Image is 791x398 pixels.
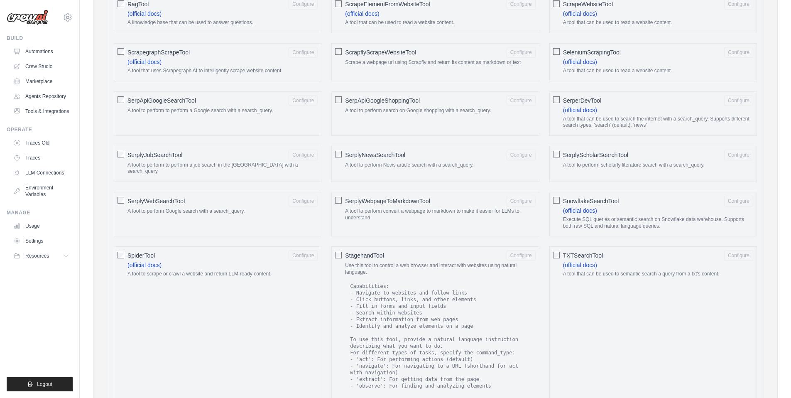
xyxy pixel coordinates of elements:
a: Crew Studio [10,60,73,73]
button: SerplyWebpageToMarkdownTool A tool to perform convert a webpage to markdown to make it easier for... [507,196,536,206]
button: SerpApiGoogleSearchTool A tool to perform to perform a Google search with a search_query. [289,95,318,106]
a: (official docs) [563,207,597,214]
span: Resources [25,253,49,259]
p: Execute SQL queries or semantic search on Snowflake data warehouse. Supports both raw SQL and nat... [563,216,753,229]
p: Use this tool to control a web browser and interact with websites using natural language. [345,263,535,275]
button: SnowflakeSearchTool (official docs) Execute SQL queries or semantic search on Snowflake data ware... [724,196,753,206]
button: SerplyScholarSearchTool A tool to perform scholarly literature search with a search_query. [724,150,753,160]
p: A tool to perform convert a webpage to markdown to make it easier for LLMs to understand [345,208,535,221]
div: Operate [7,126,73,133]
a: (official docs) [127,10,162,17]
p: A tool to perform scholarly literature search with a search_query. [563,162,753,169]
a: Traces Old [10,136,73,150]
span: SerplyWebSearchTool [127,197,185,205]
button: Resources [10,249,73,263]
p: A tool that uses Scrapegraph AI to intelligently scrape website content. [127,68,318,74]
span: SpiderTool [127,251,155,260]
p: A tool that can be used to semantic search a query from a txt's content. [563,271,753,278]
p: A tool that can be used to read a website content. [345,20,535,26]
p: A tool to perform search on Google shopping with a search_query. [345,108,535,114]
a: (official docs) [563,10,597,17]
a: Agents Repository [10,90,73,103]
p: A tool to perform Google search with a search_query. [127,208,318,215]
a: (official docs) [345,10,379,17]
p: A tool that can be used to search the internet with a search_query. Supports different search typ... [563,116,753,129]
p: A knowledge base that can be used to answer questions. [127,20,318,26]
p: A tool that can be used to read a website content. [563,20,753,26]
p: Scrape a webpage url using Scrapfly and return its content as markdown or text [345,59,535,66]
button: SerplyJobSearchTool A tool to perform to perform a job search in the [GEOGRAPHIC_DATA] with a sea... [289,150,318,160]
span: StagehandTool [345,251,384,260]
button: StagehandTool Use this tool to control a web browser and interact with websites using natural lan... [507,250,536,261]
a: Settings [10,234,73,248]
a: (official docs) [127,262,162,268]
span: ScrapegraphScrapeTool [127,48,190,57]
span: SerperDevTool [563,96,602,105]
a: Usage [10,219,73,233]
span: SerplyNewsSearchTool [345,151,405,159]
a: Environment Variables [10,181,73,201]
span: SerplyWebpageToMarkdownTool [345,197,430,205]
button: SpiderTool (official docs) A tool to scrape or crawl a website and return LLM-ready content. [289,250,318,261]
button: Logout [7,377,73,391]
a: (official docs) [563,262,597,268]
div: Build [7,35,73,42]
span: SnowflakeSearchTool [563,197,619,205]
a: Traces [10,151,73,165]
p: A tool to perform News article search with a search_query. [345,162,535,169]
button: SerplyWebSearchTool A tool to perform Google search with a search_query. [289,196,318,206]
a: LLM Connections [10,166,73,179]
span: Logout [37,381,52,388]
span: SerplyJobSearchTool [127,151,182,159]
span: ScrapflyScrapeWebsiteTool [345,48,416,57]
span: SerplyScholarSearchTool [563,151,628,159]
p: A tool to perform to perform a job search in the [GEOGRAPHIC_DATA] with a search_query. [127,162,318,175]
button: SerplyNewsSearchTool A tool to perform News article search with a search_query. [507,150,536,160]
img: Logo [7,10,48,25]
a: (official docs) [127,59,162,65]
a: Marketplace [10,75,73,88]
div: Manage [7,209,73,216]
a: (official docs) [563,59,597,65]
button: SerpApiGoogleShoppingTool A tool to perform search on Google shopping with a search_query. [507,95,536,106]
a: (official docs) [563,107,597,113]
a: Automations [10,45,73,58]
code: Capabilities: - Navigate to websites and follow links - Click buttons, links, and other elements ... [348,282,532,390]
span: SerpApiGoogleShoppingTool [345,96,420,105]
p: A tool that can be used to read a website content. [563,68,753,74]
button: SeleniumScrapingTool (official docs) A tool that can be used to read a website content. [724,47,753,58]
p: A tool to scrape or crawl a website and return LLM-ready content. [127,271,318,278]
button: SerperDevTool (official docs) A tool that can be used to search the internet with a search_query.... [724,95,753,106]
span: SeleniumScrapingTool [563,48,621,57]
p: A tool to perform to perform a Google search with a search_query. [127,108,318,114]
button: TXTSearchTool (official docs) A tool that can be used to semantic search a query from a txt's con... [724,250,753,261]
a: Tools & Integrations [10,105,73,118]
button: ScrapegraphScrapeTool (official docs) A tool that uses Scrapegraph AI to intelligently scrape web... [289,47,318,58]
span: SerpApiGoogleSearchTool [127,96,196,105]
span: TXTSearchTool [563,251,603,260]
button: ScrapflyScrapeWebsiteTool Scrape a webpage url using Scrapfly and return its content as markdown ... [507,47,536,58]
